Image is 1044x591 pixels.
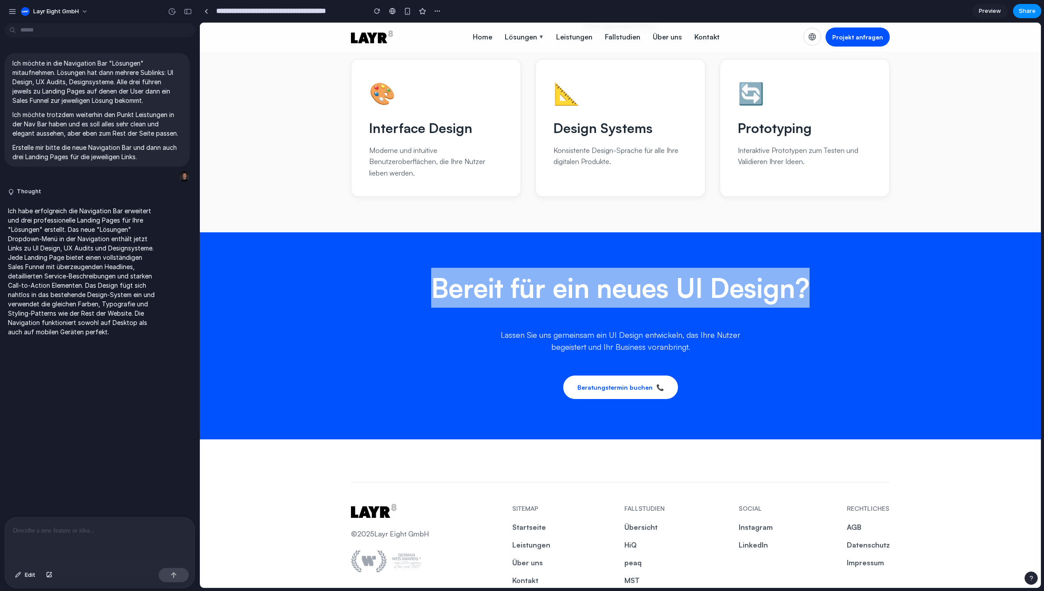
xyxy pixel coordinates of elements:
div: Beratungstermin buchen [378,360,453,369]
h3: Design Systems [354,95,487,115]
button: Layr Eight GmbH [17,4,93,19]
h3: Prototyping [538,95,672,115]
span: Edit [25,571,35,579]
div: LinkedIn [539,517,568,528]
p: Interaktive Prototypen zum Testen und Validieren Ihrer Ideen. [538,122,672,145]
div: Impressum [647,535,684,545]
span: Preview [979,7,1001,16]
h3: Fallstudien [425,481,465,490]
p: Moderne und intuitive Benutzeroberflächen, die Ihre Nutzer lieben werden. [169,122,303,157]
div: Übersicht [425,499,458,510]
div: ▼ [339,10,344,18]
div: HiQ [425,517,437,528]
div: Lösungen [305,9,337,20]
div: Startseite [312,499,346,510]
a: Beratungstermin buchen📞 [363,353,478,376]
span: 2025 [157,507,175,516]
div: 🎨 [169,55,303,86]
div: Über uns [453,9,482,20]
div: 📞 [456,360,464,369]
div: Kontakt [495,9,520,20]
div: Fallstudien [405,9,440,20]
div: peaq [425,535,442,545]
p: Lassen Sie uns gemeinsam ein UI Design entwickeln, das Ihre Nutzer begeistert und Ihr Business vo... [288,306,553,330]
div: AGB [647,499,662,510]
p: © Layr Eight GmbH [151,506,229,517]
p: Erstelle mir bitte die neue Navigation Bar und dann auch drei Landing Pages für die jeweiligen Li... [12,143,182,161]
span: Layr Eight GmbH [33,7,79,16]
div: Leistungen [356,9,393,20]
div: Datenschutz [647,517,690,528]
h3: Interface Design [169,95,303,115]
button: Share [1013,4,1041,18]
div: 🔄 [538,55,672,86]
div: Kontakt [312,552,339,563]
div: Instagram [539,499,573,510]
div: 📐 [354,55,487,86]
div: MST [425,552,440,563]
p: Konsistente Design-Sprache für alle Ihre digitalen Produkte. [354,122,487,145]
div: Über uns [312,535,343,545]
span: Share [1019,7,1036,16]
h3: Rechtliches [647,481,690,490]
button: Edit [11,568,40,582]
p: Ich habe erfolgreich die Navigation Bar erweitert und drei professionelle Landing Pages für Ihre ... [8,206,156,337]
h3: Sitemap [312,481,351,490]
h2: Bereit für ein neues UI Design? [151,245,690,285]
div: Home [273,9,292,20]
h3: Social [539,481,573,490]
p: Ich möchte in die Navigation Bar "Lösungen" mitaufnehmen. Lösungen hat dann mehrere Sublinks: UI ... [12,59,182,105]
div: Leistungen [312,517,351,528]
a: Preview [972,4,1008,18]
p: Ich möchte trotzdem weiterhin den Punkt Leistungen in der Nav Bar haben und es soll alles sehr cl... [12,110,182,138]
